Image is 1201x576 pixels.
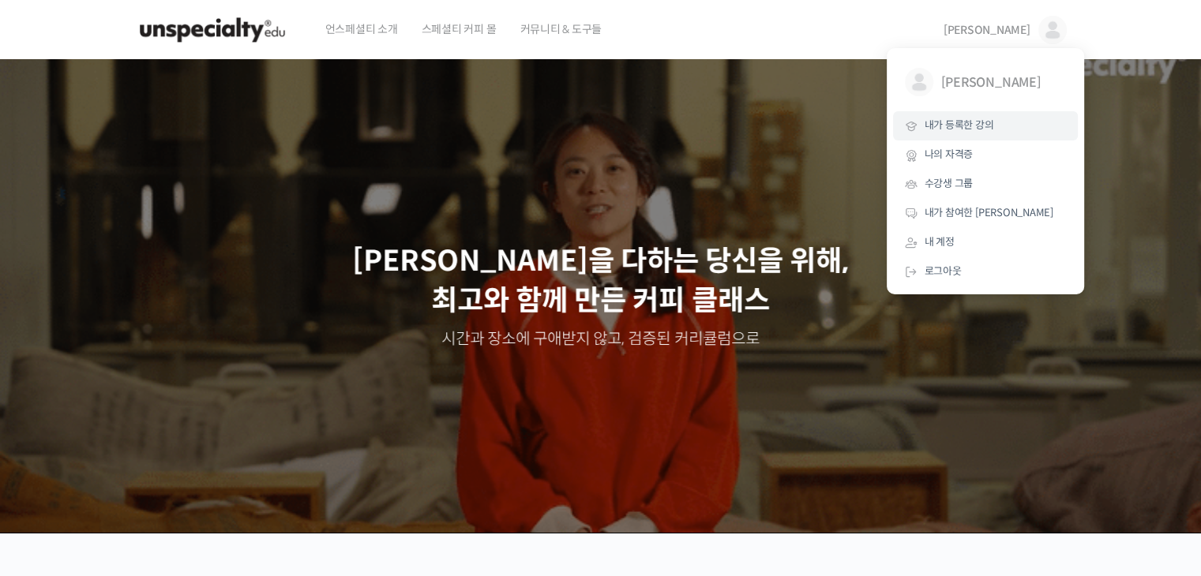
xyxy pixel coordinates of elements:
a: 대화 [104,445,204,484]
a: 나의 자격증 [893,140,1078,170]
span: 대화 [144,469,163,482]
a: 내 계정 [893,228,1078,257]
span: 내가 참여한 [PERSON_NAME] [925,206,1053,219]
span: 홈 [50,469,59,481]
span: 설정 [244,469,263,481]
a: 수강생 그룹 [893,170,1078,199]
a: 내가 참여한 [PERSON_NAME] [893,199,1078,228]
a: [PERSON_NAME] [893,56,1078,111]
p: [PERSON_NAME]을 다하는 당신을 위해, 최고와 함께 만든 커피 클래스 [16,241,1186,321]
a: 내가 등록한 강의 [893,111,1078,140]
a: 로그아웃 [893,257,1078,286]
span: 수강생 그룹 [925,177,974,190]
a: 홈 [5,445,104,484]
span: 내가 등록한 강의 [925,118,994,132]
span: [PERSON_NAME] [944,23,1030,37]
span: 로그아웃 [925,264,962,278]
span: 내 계정 [925,235,955,249]
a: 설정 [204,445,303,484]
span: 나의 자격증 [925,148,974,161]
p: 시간과 장소에 구애받지 않고, 검증된 커리큘럼으로 [16,328,1186,350]
span: [PERSON_NAME] [941,68,1058,98]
